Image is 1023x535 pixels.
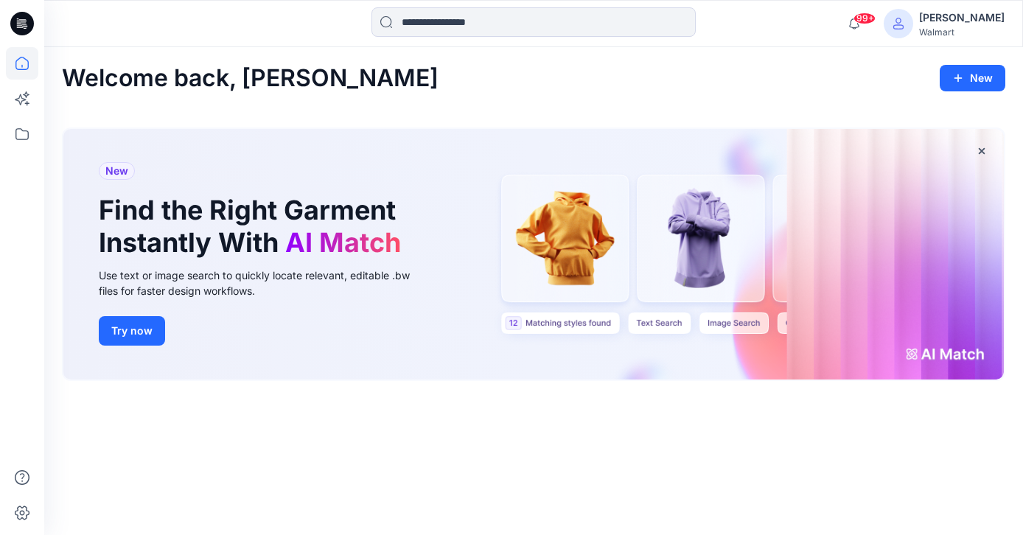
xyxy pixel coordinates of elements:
div: [PERSON_NAME] [919,9,1005,27]
h1: Find the Right Garment Instantly With [99,195,408,258]
button: Try now [99,316,165,346]
button: New [940,65,1005,91]
svg: avatar [893,18,904,29]
div: Use text or image search to quickly locate relevant, editable .bw files for faster design workflows. [99,267,430,298]
div: Walmart [919,27,1005,38]
span: AI Match [285,226,401,259]
h2: Welcome back, [PERSON_NAME] [62,65,439,92]
span: 99+ [853,13,876,24]
span: New [105,162,128,180]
